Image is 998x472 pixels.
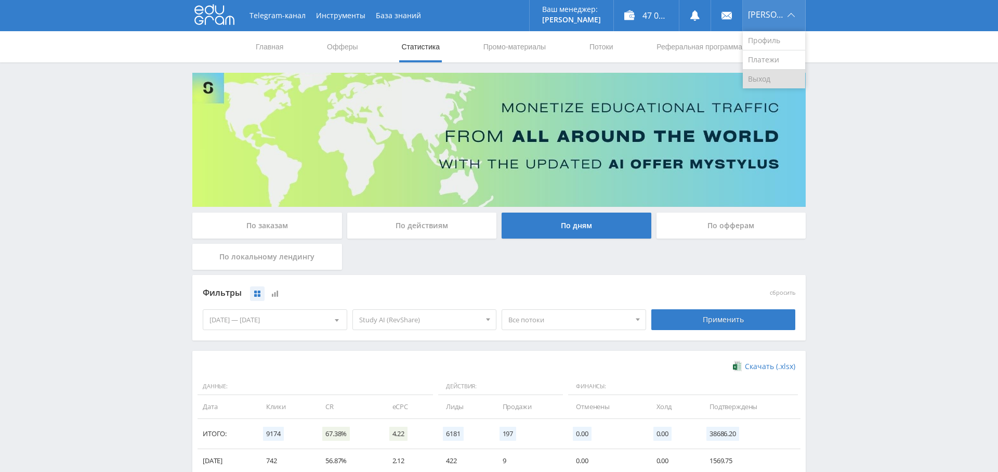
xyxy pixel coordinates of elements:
td: Отменены [566,395,646,418]
a: Промо-материалы [482,31,547,62]
a: Платежи [743,50,805,70]
span: Все потоки [508,310,630,330]
span: 0.00 [573,427,591,441]
img: xlsx [733,361,742,371]
a: Скачать (.xlsx) [733,361,795,372]
span: 38686.20 [706,427,739,441]
a: Офферы [326,31,359,62]
div: [DATE] — [DATE] [203,310,347,330]
a: Потоки [588,31,614,62]
a: Главная [255,31,284,62]
img: Banner [192,73,806,207]
td: Лиды [436,395,492,418]
span: [PERSON_NAME] [748,10,784,19]
td: Холд [646,395,699,418]
p: Ваш менеджер: [542,5,601,14]
td: Дата [198,395,256,418]
a: Реферальная программа [655,31,743,62]
td: CR [315,395,382,418]
td: Итого: [198,419,256,449]
span: Study AI (RevShare) [359,310,481,330]
span: 67.38% [322,427,350,441]
span: Скачать (.xlsx) [745,362,795,371]
td: Продажи [492,395,566,418]
p: [PERSON_NAME] [542,16,601,24]
div: По локальному лендингу [192,244,342,270]
div: По заказам [192,213,342,239]
td: eCPC [382,395,436,418]
span: 0.00 [653,427,672,441]
span: 9174 [263,427,283,441]
button: сбросить [770,290,795,296]
div: По дням [502,213,651,239]
span: Финансы: [568,378,798,396]
span: 6181 [443,427,463,441]
div: По офферам [656,213,806,239]
span: Данные: [198,378,433,396]
a: Статистика [400,31,441,62]
div: Фильтры [203,285,646,301]
a: Выход [743,70,805,88]
span: Действия: [438,378,563,396]
td: Подтверждены [699,395,800,418]
div: По действиям [347,213,497,239]
span: 4.22 [389,427,408,441]
span: 197 [500,427,517,441]
div: Применить [651,309,796,330]
td: Клики [256,395,315,418]
a: Профиль [743,31,805,50]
